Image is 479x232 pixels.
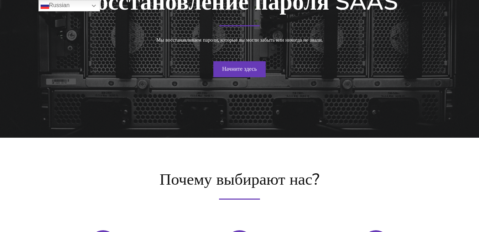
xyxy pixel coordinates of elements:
[156,36,323,43] font: Мы восстанавливаем пароли, которые вы могли забыть или никогда не знали.
[222,65,257,73] font: Начните здесь
[160,169,319,190] font: Почему выбирают нас?
[41,1,49,10] img: ru
[213,61,266,78] a: Начните здесь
